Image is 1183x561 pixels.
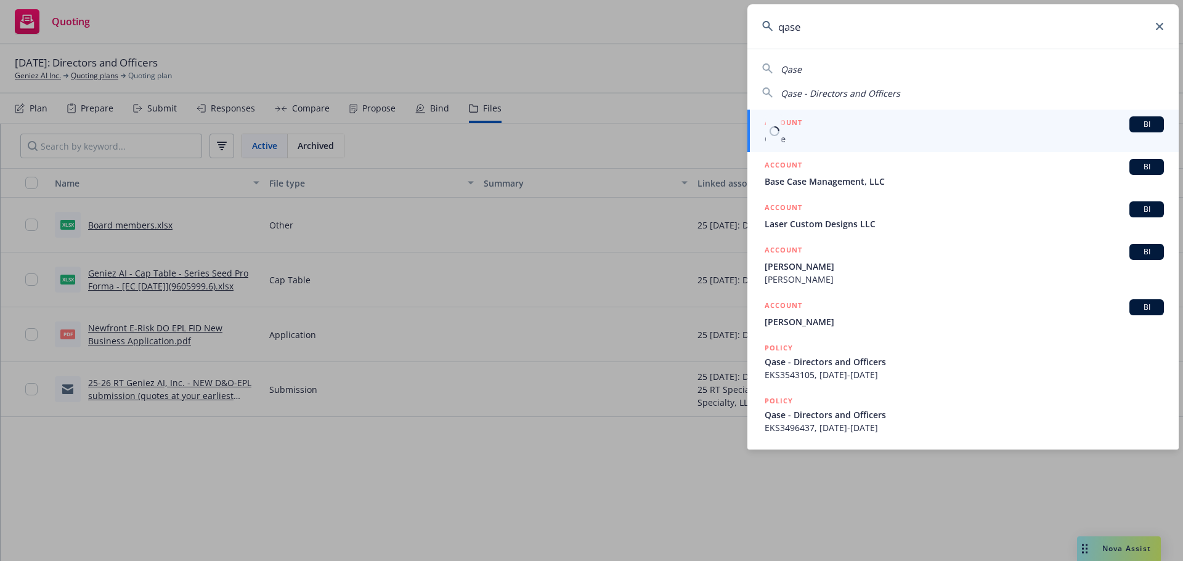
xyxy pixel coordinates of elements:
span: Qase [781,63,802,75]
span: BI [1134,204,1159,215]
a: ACCOUNTBIQase [747,110,1179,152]
span: Qase - Directors and Officers [781,87,900,99]
span: BI [1134,246,1159,257]
h5: ACCOUNT [765,299,802,314]
a: ACCOUNTBILaser Custom Designs LLC [747,195,1179,237]
h5: ACCOUNT [765,159,802,174]
span: BI [1134,161,1159,172]
a: POLICYQase - Directors and OfficersEKS3543105, [DATE]-[DATE] [747,335,1179,388]
span: Qase - Directors and Officers [765,355,1164,368]
a: ACCOUNTBI[PERSON_NAME] [747,293,1179,335]
h5: POLICY [765,342,793,354]
span: [PERSON_NAME] [765,315,1164,328]
a: ACCOUNTBI[PERSON_NAME][PERSON_NAME] [747,237,1179,293]
span: Laser Custom Designs LLC [765,217,1164,230]
span: Qase - Directors and Officers [765,408,1164,421]
span: [PERSON_NAME] [765,273,1164,286]
span: EKS3496437, [DATE]-[DATE] [765,421,1164,434]
h5: ACCOUNT [765,201,802,216]
span: BI [1134,302,1159,313]
a: ACCOUNTBIBase Case Management, LLC [747,152,1179,195]
a: POLICY [747,441,1179,494]
span: Qase [765,132,1164,145]
h5: POLICY [765,395,793,407]
span: BI [1134,119,1159,130]
span: Base Case Management, LLC [765,175,1164,188]
h5: ACCOUNT [765,116,802,131]
h5: POLICY [765,448,793,460]
a: POLICYQase - Directors and OfficersEKS3496437, [DATE]-[DATE] [747,388,1179,441]
h5: ACCOUNT [765,244,802,259]
span: EKS3543105, [DATE]-[DATE] [765,368,1164,381]
input: Search... [747,4,1179,49]
span: [PERSON_NAME] [765,260,1164,273]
